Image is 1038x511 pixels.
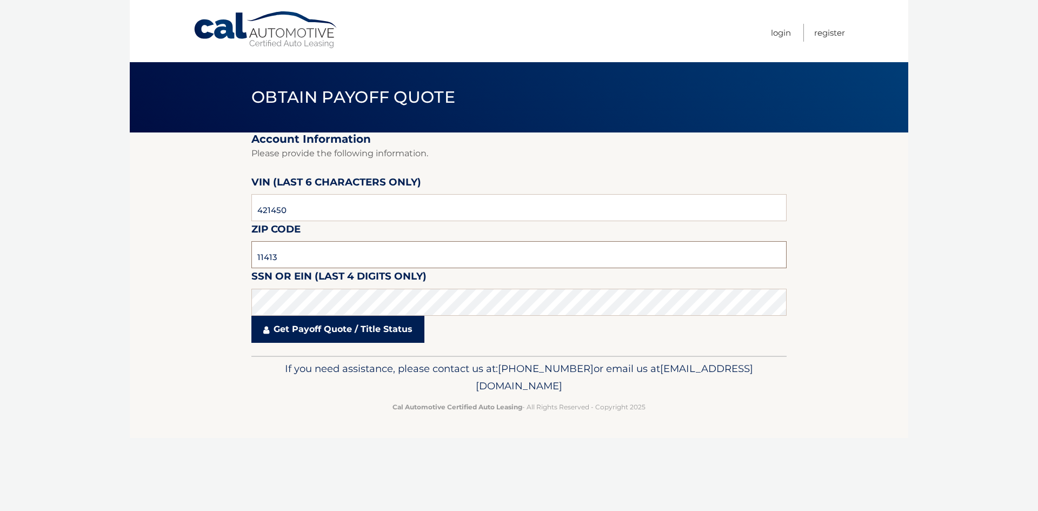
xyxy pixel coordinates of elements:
label: SSN or EIN (last 4 digits only) [251,268,427,288]
span: [PHONE_NUMBER] [498,362,594,375]
strong: Cal Automotive Certified Auto Leasing [392,403,522,411]
a: Register [814,24,845,42]
p: If you need assistance, please contact us at: or email us at [258,360,780,395]
a: Cal Automotive [193,11,339,49]
label: Zip Code [251,221,301,241]
a: Login [771,24,791,42]
a: Get Payoff Quote / Title Status [251,316,424,343]
h2: Account Information [251,132,787,146]
label: VIN (last 6 characters only) [251,174,421,194]
span: Obtain Payoff Quote [251,87,455,107]
p: - All Rights Reserved - Copyright 2025 [258,401,780,413]
p: Please provide the following information. [251,146,787,161]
